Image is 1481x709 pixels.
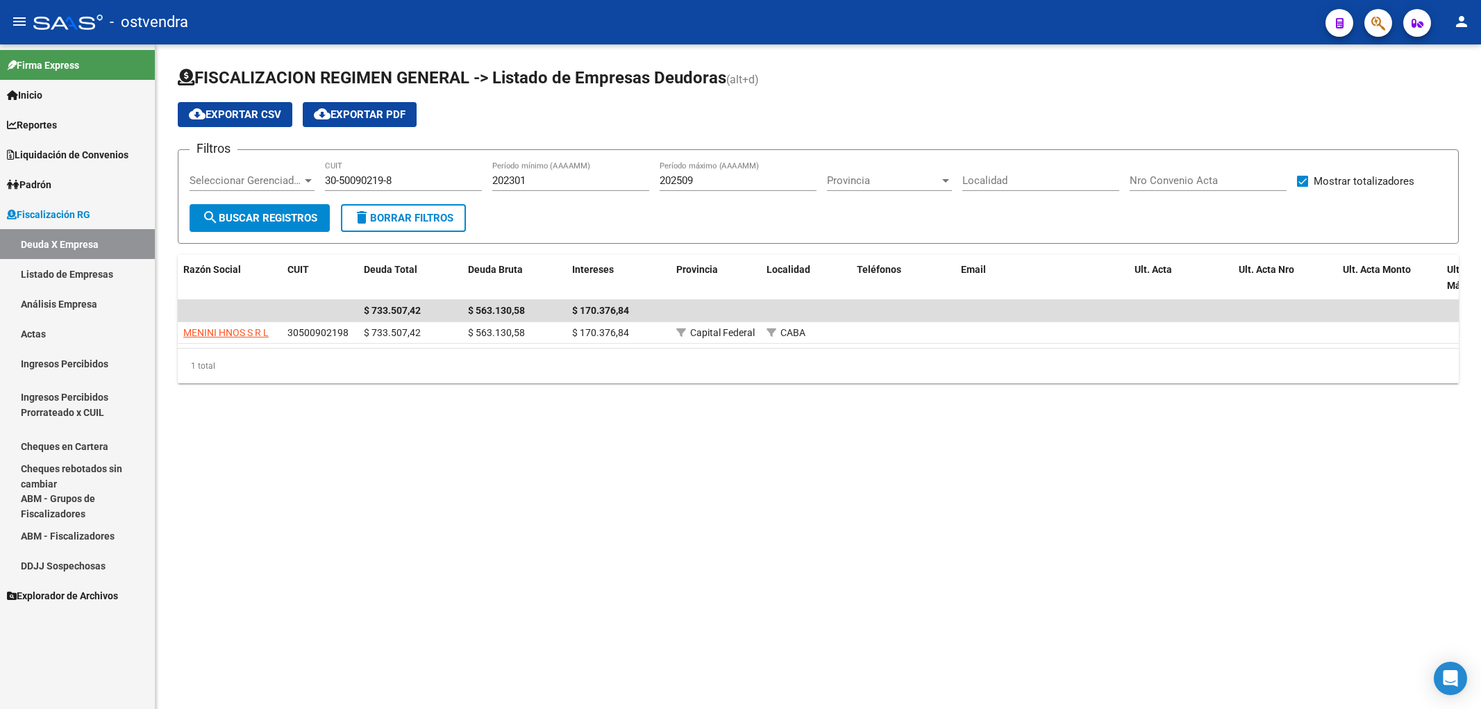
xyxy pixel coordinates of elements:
[961,264,986,275] span: Email
[1343,264,1411,275] span: Ult. Acta Monto
[353,212,453,224] span: Borrar Filtros
[178,349,1459,383] div: 1 total
[1314,173,1414,190] span: Mostrar totalizadores
[468,264,523,275] span: Deuda Bruta
[282,255,358,301] datatable-header-cell: CUIT
[314,108,405,121] span: Exportar PDF
[7,147,128,162] span: Liquidación de Convenios
[7,207,90,222] span: Fiscalización RG
[7,177,51,192] span: Padrón
[955,255,1129,301] datatable-header-cell: Email
[780,327,805,338] span: CABA
[303,102,417,127] button: Exportar PDF
[364,264,417,275] span: Deuda Total
[690,327,755,338] span: Capital Federal
[1453,13,1470,30] mat-icon: person
[202,212,317,224] span: Buscar Registros
[572,305,629,316] span: $ 170.376,84
[183,327,269,338] span: MENINI HNOS S R L
[671,255,761,301] datatable-header-cell: Provincia
[287,264,309,275] span: CUIT
[110,7,188,37] span: - ostvendra
[178,255,282,301] datatable-header-cell: Razón Social
[468,327,525,338] span: $ 563.130,58
[1233,255,1337,301] datatable-header-cell: Ult. Acta Nro
[11,13,28,30] mat-icon: menu
[358,255,462,301] datatable-header-cell: Deuda Total
[567,255,671,301] datatable-header-cell: Intereses
[190,174,302,187] span: Seleccionar Gerenciador
[851,255,955,301] datatable-header-cell: Teléfonos
[676,264,718,275] span: Provincia
[178,102,292,127] button: Exportar CSV
[189,106,206,122] mat-icon: cloud_download
[364,305,421,316] span: $ 733.507,42
[767,264,810,275] span: Localidad
[7,87,42,103] span: Inicio
[572,327,629,338] span: $ 170.376,84
[202,209,219,226] mat-icon: search
[287,327,349,338] span: 30500902198
[827,174,939,187] span: Provincia
[1434,662,1467,695] div: Open Intercom Messenger
[462,255,567,301] datatable-header-cell: Deuda Bruta
[178,68,726,87] span: FISCALIZACION REGIMEN GENERAL -> Listado de Empresas Deudoras
[468,305,525,316] span: $ 563.130,58
[572,264,614,275] span: Intereses
[190,204,330,232] button: Buscar Registros
[314,106,330,122] mat-icon: cloud_download
[7,588,118,603] span: Explorador de Archivos
[190,139,237,158] h3: Filtros
[857,264,901,275] span: Teléfonos
[7,117,57,133] span: Reportes
[1337,255,1441,301] datatable-header-cell: Ult. Acta Monto
[761,255,851,301] datatable-header-cell: Localidad
[1129,255,1233,301] datatable-header-cell: Ult. Acta
[1135,264,1172,275] span: Ult. Acta
[341,204,466,232] button: Borrar Filtros
[353,209,370,226] mat-icon: delete
[183,264,241,275] span: Razón Social
[364,327,421,338] span: $ 733.507,42
[189,108,281,121] span: Exportar CSV
[1239,264,1294,275] span: Ult. Acta Nro
[726,73,759,86] span: (alt+d)
[7,58,79,73] span: Firma Express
